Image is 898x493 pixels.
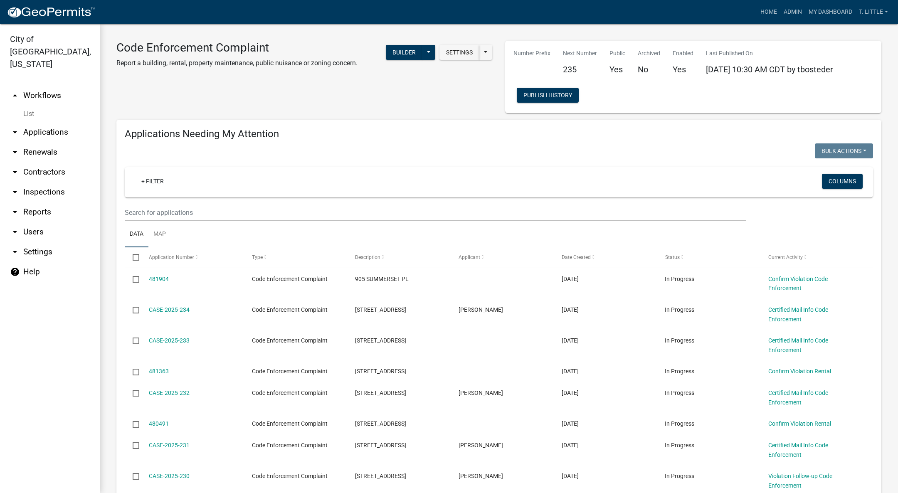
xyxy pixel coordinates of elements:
[451,247,554,267] datatable-header-cell: Applicant
[760,247,863,267] datatable-header-cell: Current Activity
[665,442,694,449] span: In Progress
[563,49,597,58] p: Next Number
[768,473,832,489] a: Violation Follow-up Code Enforcement
[665,254,679,260] span: Status
[10,167,20,177] i: arrow_drop_down
[439,45,479,60] button: Settings
[459,306,503,313] span: Tara Bosteder
[355,368,406,375] span: 1009 E 1ST AVE
[768,442,828,458] a: Certified Mail Info Code Enforcement
[355,420,406,427] span: 801 S R ST
[244,247,347,267] datatable-header-cell: Type
[252,306,328,313] span: Code Enforcement Complaint
[10,267,20,277] i: help
[355,306,406,313] span: 2305 W 2ND AVE
[149,276,169,282] a: 481904
[665,389,694,396] span: In Progress
[562,442,579,449] span: 09/17/2025
[856,4,891,20] a: T. Little
[149,442,190,449] a: CASE-2025-231
[609,64,625,74] h5: Yes
[149,306,190,313] a: CASE-2025-234
[149,473,190,479] a: CASE-2025-230
[149,254,194,260] span: Application Number
[815,143,873,158] button: Bulk Actions
[768,389,828,406] a: Certified Mail Info Code Enforcement
[10,91,20,101] i: arrow_drop_up
[355,276,409,282] span: 905 SUMMERSET PL
[562,368,579,375] span: 09/19/2025
[513,49,550,58] p: Number Prefix
[355,442,406,449] span: 801 S R ST
[562,473,579,479] span: 09/17/2025
[355,254,380,260] span: Description
[252,368,328,375] span: Code Enforcement Complaint
[149,337,190,344] a: CASE-2025-233
[609,49,625,58] p: Public
[459,442,503,449] span: Michael Visser
[10,247,20,257] i: arrow_drop_down
[135,174,170,189] a: + Filter
[347,247,450,267] datatable-header-cell: Description
[116,58,358,68] p: Report a building, rental, property maintenance, public nuisance or zoning concern.
[562,337,579,344] span: 09/21/2025
[562,389,579,396] span: 09/19/2025
[562,306,579,313] span: 09/22/2025
[657,247,760,267] datatable-header-cell: Status
[665,368,694,375] span: In Progress
[252,337,328,344] span: Code Enforcement Complaint
[252,420,328,427] span: Code Enforcement Complaint
[355,473,406,479] span: 105 E CLINTON AVE
[768,254,803,260] span: Current Activity
[252,254,263,260] span: Type
[805,4,856,20] a: My Dashboard
[252,473,328,479] span: Code Enforcement Complaint
[125,128,873,140] h4: Applications Needing My Attention
[10,227,20,237] i: arrow_drop_down
[459,254,480,260] span: Applicant
[780,4,805,20] a: Admin
[768,306,828,323] a: Certified Mail Info Code Enforcement
[252,276,328,282] span: Code Enforcement Complaint
[638,49,660,58] p: Archived
[706,64,833,74] span: [DATE] 10:30 AM CDT by tbosteder
[125,247,141,267] datatable-header-cell: Select
[149,368,169,375] a: 481363
[141,247,244,267] datatable-header-cell: Application Number
[757,4,780,20] a: Home
[822,174,863,189] button: Columns
[665,276,694,282] span: In Progress
[149,389,190,396] a: CASE-2025-232
[554,247,657,267] datatable-header-cell: Date Created
[768,368,831,375] a: Confirm Violation Rental
[562,276,579,282] span: 09/22/2025
[706,49,833,58] p: Last Published On
[459,473,503,479] span: Kevin Michels
[563,64,597,74] h5: 235
[673,64,693,74] h5: Yes
[355,389,406,396] span: 407 W SALEM AVE
[10,127,20,137] i: arrow_drop_down
[10,147,20,157] i: arrow_drop_down
[638,64,660,74] h5: No
[517,93,579,99] wm-modal-confirm: Workflow Publish History
[149,420,169,427] a: 480491
[665,337,694,344] span: In Progress
[125,221,148,248] a: Data
[10,187,20,197] i: arrow_drop_down
[10,207,20,217] i: arrow_drop_down
[252,442,328,449] span: Code Enforcement Complaint
[125,204,746,221] input: Search for applications
[665,473,694,479] span: In Progress
[665,306,694,313] span: In Progress
[673,49,693,58] p: Enabled
[768,276,828,292] a: Confirm Violation Code Enforcement
[517,88,579,103] button: Publish History
[252,389,328,396] span: Code Enforcement Complaint
[768,420,831,427] a: Confirm Violation Rental
[768,337,828,353] a: Certified Mail Info Code Enforcement
[116,41,358,55] h3: Code Enforcement Complaint
[148,221,171,248] a: Map
[665,420,694,427] span: In Progress
[459,389,503,396] span: Tara Bosteder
